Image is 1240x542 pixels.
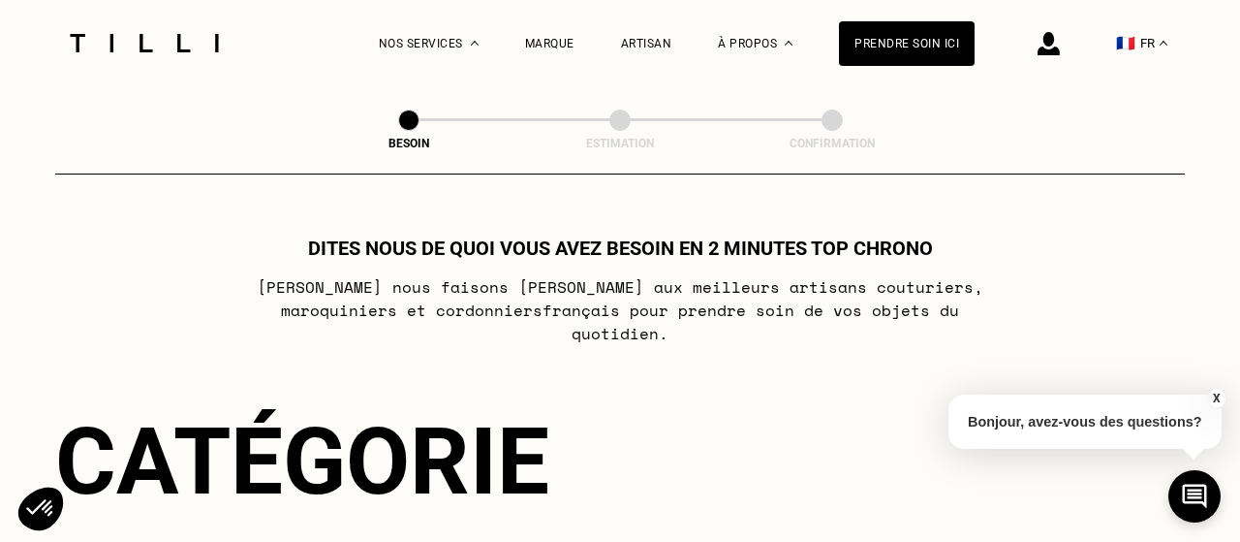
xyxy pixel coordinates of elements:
img: menu déroulant [1160,41,1167,46]
span: 🇫🇷 [1116,34,1135,52]
a: Marque [525,37,574,50]
img: Menu déroulant à propos [785,41,792,46]
a: Prendre soin ici [839,21,975,66]
h1: Dites nous de quoi vous avez besoin en 2 minutes top chrono [308,237,933,260]
a: Artisan [621,37,672,50]
button: X [1206,388,1225,409]
div: Confirmation [735,137,929,150]
p: [PERSON_NAME] nous faisons [PERSON_NAME] aux meilleurs artisans couturiers , maroquiniers et cord... [236,275,1005,345]
img: Logo du service de couturière Tilli [63,34,226,52]
p: Bonjour, avez-vous des questions? [948,395,1222,449]
div: Besoin [312,137,506,150]
img: icône connexion [1038,32,1060,55]
div: Estimation [523,137,717,150]
img: Menu déroulant [471,41,479,46]
div: Catégorie [55,407,1185,516]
